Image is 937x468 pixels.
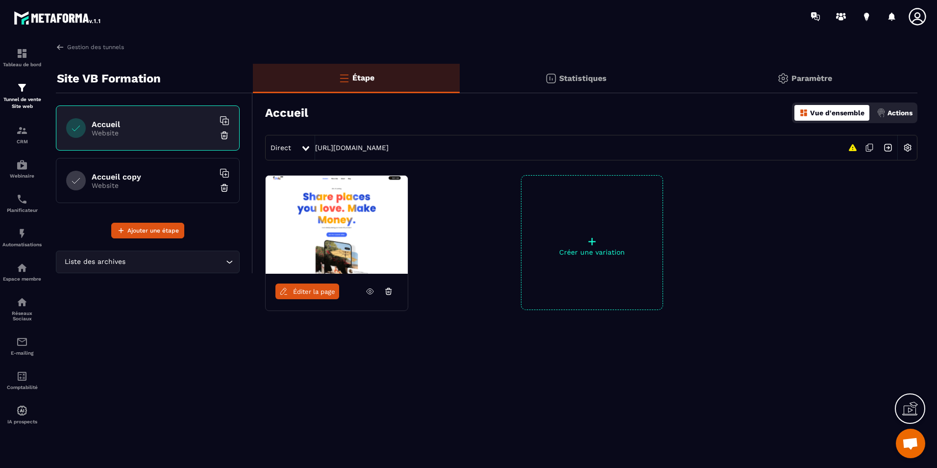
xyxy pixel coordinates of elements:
[16,82,28,94] img: formation
[2,289,42,329] a: social-networksocial-networkRéseaux Sociaux
[810,109,864,117] p: Vue d'ensemble
[559,74,607,83] p: Statistiques
[2,139,42,144] p: CRM
[2,350,42,356] p: E-mailing
[56,43,65,52] img: arrow
[2,419,42,424] p: IA prospects
[293,288,335,295] span: Éditer la page
[57,69,161,88] p: Site VB Formation
[2,329,42,363] a: emailemailE-mailing
[877,108,886,117] img: actions.d6e523a2.png
[2,75,42,117] a: formationformationTunnel de vente Site web
[16,159,28,171] img: automations
[545,73,557,84] img: stats.20deebd0.svg
[2,220,42,255] a: automationsautomationsAutomatisations
[92,129,214,137] p: Website
[56,43,124,52] a: Gestion des tunnels
[2,276,42,282] p: Espace membre
[2,255,42,289] a: automationsautomationsEspace membre
[2,311,42,321] p: Réseaux Sociaux
[127,226,179,235] span: Ajouter une étape
[127,257,223,267] input: Search for option
[352,73,374,82] p: Étape
[2,40,42,75] a: formationformationTableau de bord
[265,106,308,120] h3: Accueil
[777,73,789,84] img: setting-gr.5f69749f.svg
[799,108,808,117] img: dashboard-orange.40269519.svg
[2,62,42,67] p: Tableau de bord
[92,182,214,189] p: Website
[111,223,184,238] button: Ajouter une étape
[16,193,28,205] img: scheduler
[16,336,28,348] img: email
[220,130,229,140] img: trash
[14,9,102,26] img: logo
[2,186,42,220] a: schedulerschedulerPlanificateur
[16,48,28,59] img: formation
[791,74,832,83] p: Paramètre
[879,138,897,157] img: arrow-next.bcc2205e.svg
[888,109,912,117] p: Actions
[315,144,389,152] a: [URL][DOMAIN_NAME]
[2,173,42,179] p: Webinaire
[2,385,42,390] p: Comptabilité
[62,257,127,267] span: Liste des archives
[2,117,42,152] a: formationformationCRM
[271,144,291,152] span: Direct
[16,405,28,416] img: automations
[16,228,28,239] img: automations
[16,262,28,274] img: automations
[92,120,214,129] h6: Accueil
[2,152,42,186] a: automationsautomationsWebinaire
[220,183,229,193] img: trash
[2,363,42,397] a: accountantaccountantComptabilité
[2,96,42,110] p: Tunnel de vente Site web
[92,172,214,182] h6: Accueil copy
[521,234,663,248] p: +
[16,370,28,382] img: accountant
[2,242,42,247] p: Automatisations
[521,248,663,256] p: Créer une variation
[56,251,240,273] div: Search for option
[896,429,925,458] div: Ouvrir le chat
[338,72,350,84] img: bars-o.4a397970.svg
[16,296,28,308] img: social-network
[275,284,339,299] a: Éditer la page
[16,125,28,136] img: formation
[2,208,42,213] p: Planificateur
[898,138,917,157] img: setting-w.858f3a88.svg
[266,176,408,274] img: image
